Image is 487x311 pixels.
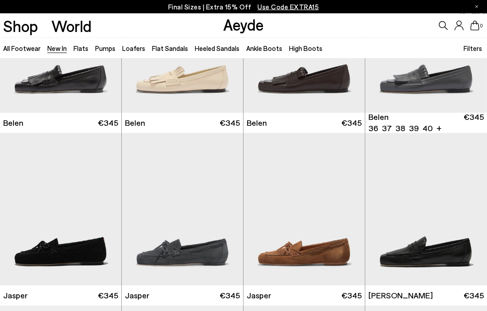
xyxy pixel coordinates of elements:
[98,118,118,129] span: €345
[122,113,243,133] a: Belen €345
[220,290,240,302] span: €345
[464,44,482,52] span: Filters
[3,18,38,34] a: Shop
[289,44,322,52] a: High Boots
[365,133,487,286] img: Lana Moccasin Loafers
[479,23,484,28] span: 0
[470,21,479,31] a: 0
[243,286,365,306] a: Jasper €345
[51,18,92,34] a: World
[341,118,362,129] span: €345
[368,112,389,123] span: Belen
[47,44,67,52] a: New In
[247,290,271,302] span: Jasper
[368,123,430,134] ul: variant
[365,113,487,133] a: Belen 36 37 38 39 40 + €345
[3,44,41,52] a: All Footwear
[122,286,243,306] a: Jasper €345
[436,122,441,134] li: +
[122,133,243,286] img: Jasper Moccasin Loafers
[122,44,145,52] a: Loafers
[365,286,487,306] a: [PERSON_NAME] €345
[152,44,188,52] a: Flat Sandals
[341,290,362,302] span: €345
[74,44,88,52] a: Flats
[464,290,484,302] span: €345
[3,118,23,129] span: Belen
[98,290,118,302] span: €345
[223,15,264,34] a: Aeyde
[3,290,28,302] span: Jasper
[125,290,149,302] span: Jasper
[195,44,239,52] a: Heeled Sandals
[257,3,319,11] span: Navigate to /collections/ss25-final-sizes
[247,118,267,129] span: Belen
[409,123,419,134] li: 39
[368,290,433,302] span: [PERSON_NAME]
[243,133,365,286] img: Jasper Moccasin Loafers
[168,1,319,13] p: Final Sizes | Extra 15% Off
[220,118,240,129] span: €345
[382,123,392,134] li: 37
[246,44,282,52] a: Ankle Boots
[125,118,145,129] span: Belen
[368,123,378,134] li: 36
[243,113,365,133] a: Belen €345
[464,112,484,134] span: €345
[95,44,115,52] a: Pumps
[423,123,433,134] li: 40
[395,123,405,134] li: 38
